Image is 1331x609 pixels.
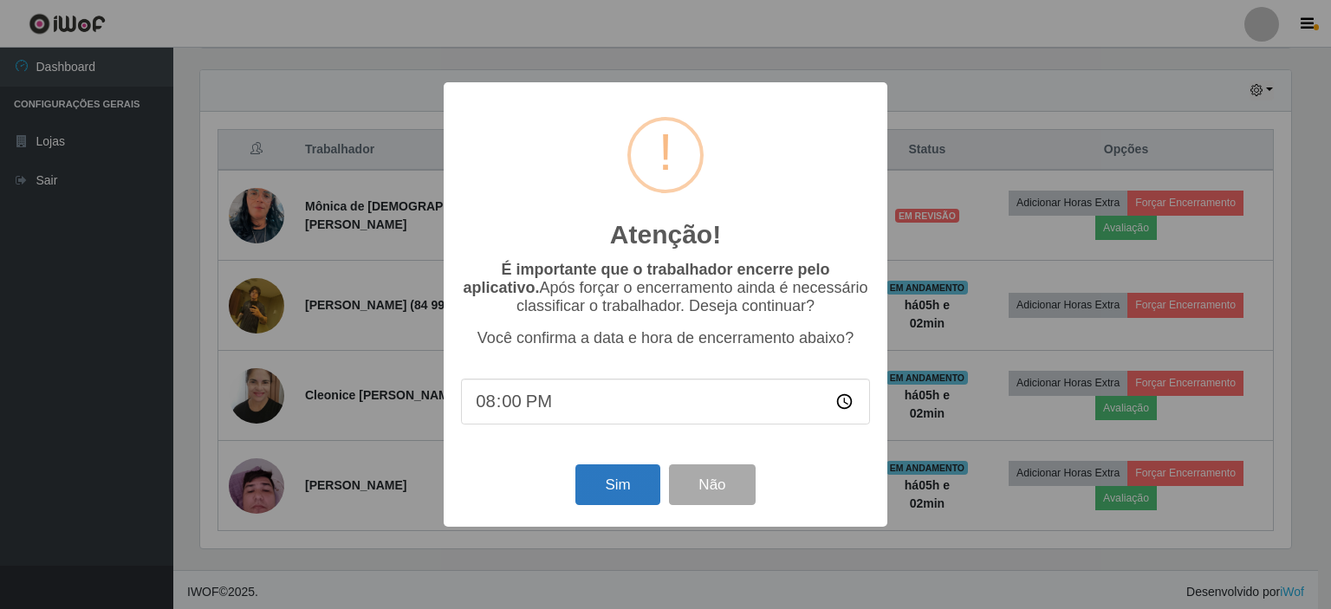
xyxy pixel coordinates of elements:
p: Após forçar o encerramento ainda é necessário classificar o trabalhador. Deseja continuar? [461,261,870,315]
button: Não [669,464,755,505]
button: Sim [575,464,659,505]
p: Você confirma a data e hora de encerramento abaixo? [461,329,870,347]
h2: Atenção! [610,219,721,250]
b: É importante que o trabalhador encerre pelo aplicativo. [463,261,829,296]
